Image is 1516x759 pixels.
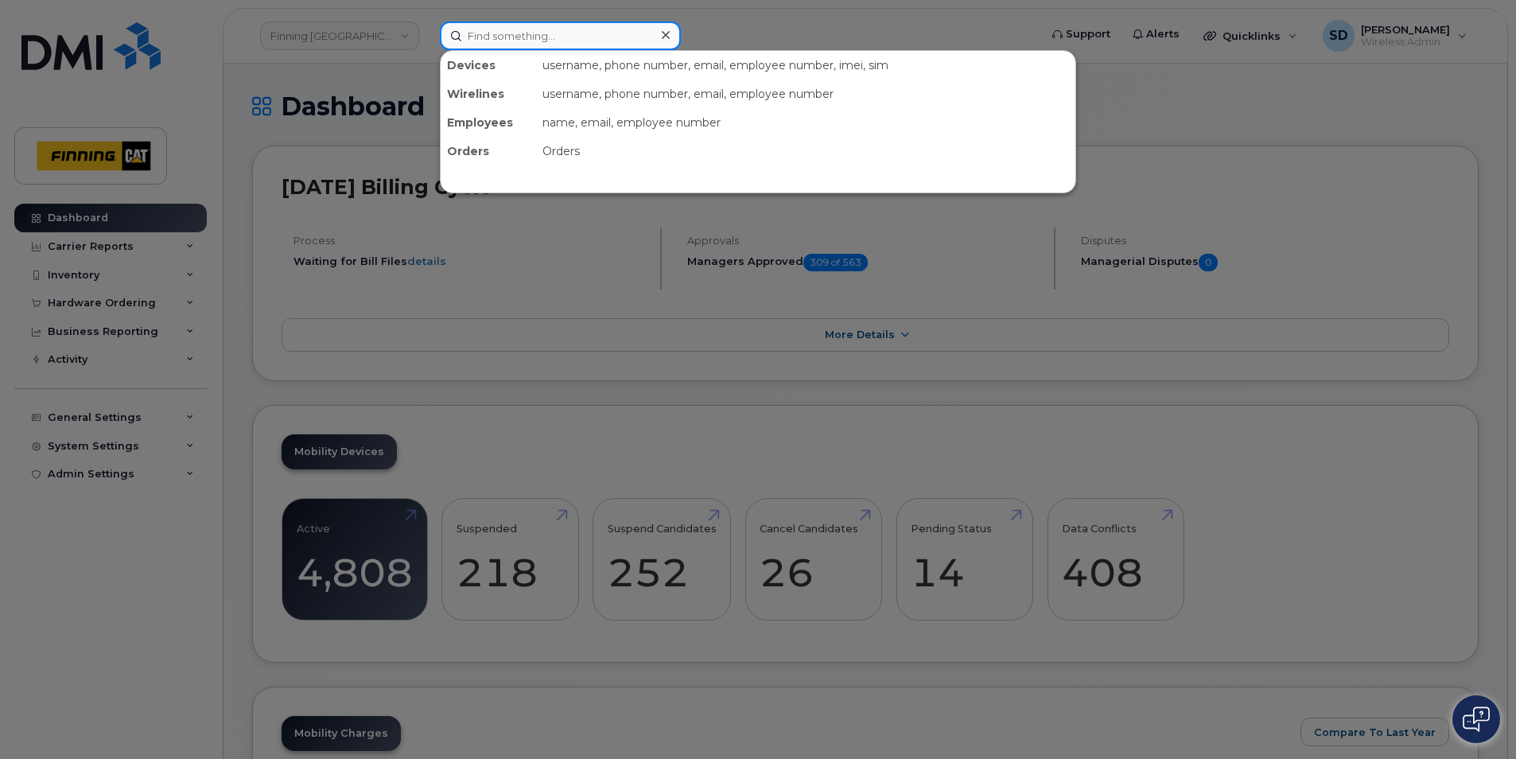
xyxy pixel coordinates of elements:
div: Orders [441,137,536,165]
div: Employees [441,108,536,137]
div: username, phone number, email, employee number, imei, sim [536,51,1075,80]
img: Open chat [1463,706,1490,732]
div: Wirelines [441,80,536,108]
div: username, phone number, email, employee number [536,80,1075,108]
div: name, email, employee number [536,108,1075,137]
div: Orders [536,137,1075,165]
div: Devices [441,51,536,80]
